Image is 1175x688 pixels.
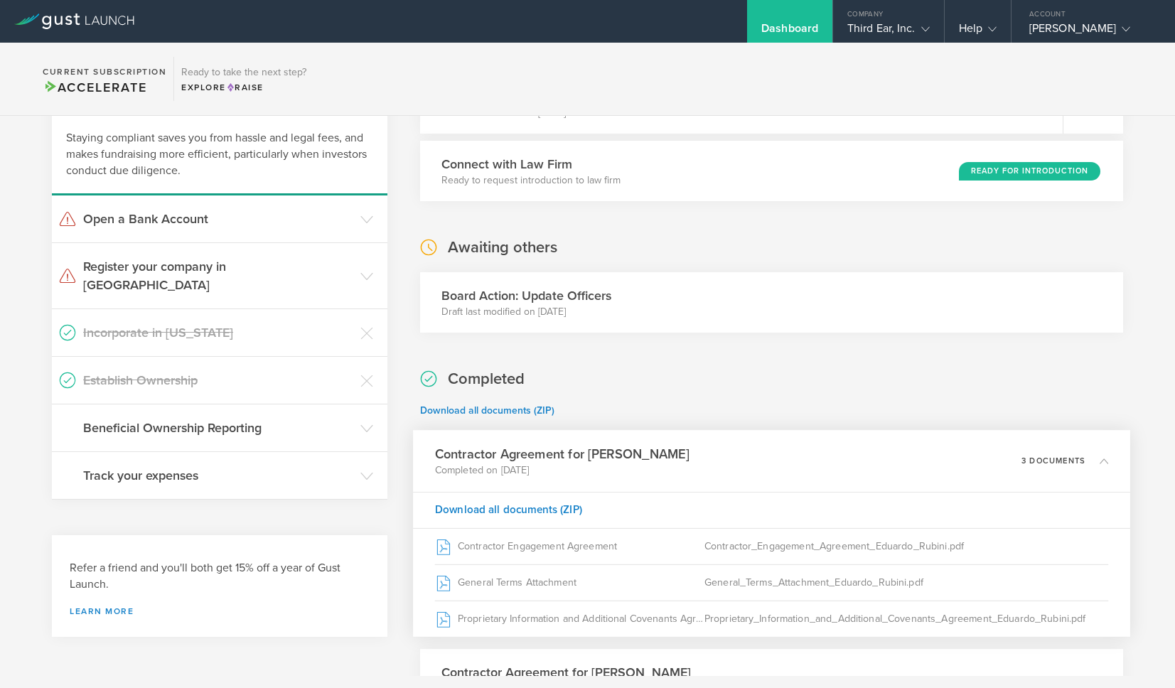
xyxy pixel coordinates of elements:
h3: Incorporate in [US_STATE] [83,323,353,342]
div: Staying compliant saves you from hassle and legal fees, and makes fundraising more efficient, par... [52,116,387,195]
h3: Establish Ownership [83,371,353,389]
h3: Beneficial Ownership Reporting [83,419,353,437]
p: Ready to request introduction to law firm [441,173,621,188]
h2: Completed [448,369,525,389]
div: Help [959,21,997,43]
div: Download all documents (ZIP) [413,492,1130,528]
div: Third Ear, Inc. [847,21,930,43]
p: 3 documents [1021,457,1085,465]
p: 3 documents [1016,675,1079,683]
span: Accelerate [43,80,146,95]
p: Draft last modified on [DATE] [441,305,611,319]
h3: Register your company in [GEOGRAPHIC_DATA] [83,257,353,294]
h3: Connect with Law Firm [441,155,621,173]
span: Raise [226,82,264,92]
div: Ready to take the next step?ExploreRaise [173,57,313,101]
h2: Awaiting others [448,237,557,258]
h3: Board Action: Update Officers [441,286,611,305]
a: Download all documents (ZIP) [420,404,554,416]
h3: Open a Bank Account [83,210,353,228]
h3: Contractor Agreement for [PERSON_NAME] [434,444,689,463]
div: General Terms Attachment [434,565,704,601]
h3: Contractor Agreement for [PERSON_NAME] [441,663,691,682]
div: Ready for Introduction [959,162,1100,181]
a: Learn more [70,607,370,616]
div: Dashboard [761,21,818,43]
div: Contractor Engagement Agreement [434,529,704,564]
div: General_Terms_Attachment_Eduardo_Rubini.pdf [704,565,1109,601]
h3: Track your expenses [83,466,353,485]
p: Completed on [DATE] [434,463,689,478]
h2: Current Subscription [43,68,166,76]
div: Proprietary Information and Additional Covenants Agreement [434,601,704,637]
h3: Refer a friend and you'll both get 15% off a year of Gust Launch. [70,560,370,593]
div: Contractor_Engagement_Agreement_Eduardo_Rubini.pdf [704,529,1109,564]
div: Connect with Law FirmReady to request introduction to law firmReady for Introduction [420,141,1123,201]
div: [PERSON_NAME] [1029,21,1150,43]
div: Explore [181,81,306,94]
div: Proprietary_Information_and_Additional_Covenants_Agreement_Eduardo_Rubini.pdf [704,601,1109,637]
h3: Ready to take the next step? [181,68,306,77]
